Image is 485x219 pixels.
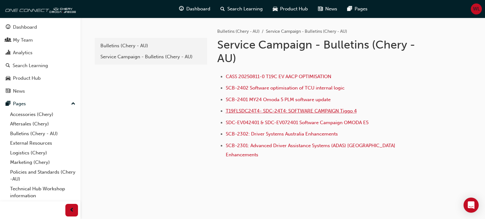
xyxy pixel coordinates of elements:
[8,158,78,167] a: Marketing (Chery)
[8,110,78,119] a: Accessories (Chery)
[217,38,424,65] h1: Service Campaign - Bulletins (Chery - AU)
[6,89,10,94] span: news-icon
[3,60,78,72] a: Search Learning
[8,119,78,129] a: Aftersales (Chery)
[464,198,479,213] div: Open Intercom Messenger
[97,40,205,51] a: Bulletins (Chery - AU)
[226,131,338,137] a: SCB-2302: Driver Systems Australia Enhancements
[3,34,78,46] a: My Team
[280,5,308,13] span: Product Hub
[473,5,480,13] span: WL
[71,100,75,108] span: up-icon
[8,148,78,158] a: Logistics (Chery)
[179,5,184,13] span: guage-icon
[13,100,26,107] div: Pages
[174,3,215,15] a: guage-iconDashboard
[215,3,268,15] a: search-iconSearch Learning
[3,3,76,15] img: oneconnect
[342,3,373,15] a: pages-iconPages
[3,98,78,110] button: Pages
[8,138,78,148] a: External Resources
[355,5,368,13] span: Pages
[186,5,210,13] span: Dashboard
[13,75,41,82] div: Product Hub
[6,63,10,69] span: search-icon
[13,88,25,95] div: News
[69,206,74,214] span: prev-icon
[226,85,344,91] a: SCB-2402 Software optimisation of TCU internal logic
[13,49,33,56] div: Analytics
[6,25,10,30] span: guage-icon
[325,5,337,13] span: News
[97,51,205,62] a: Service Campaign - Bulletins (Chery - AU)
[217,29,260,34] a: Bulletins (Chery - AU)
[227,5,263,13] span: Search Learning
[6,101,10,107] span: pages-icon
[266,28,347,35] li: Service Campaign - Bulletins (Chery - AU)
[3,72,78,84] a: Product Hub
[3,20,78,98] button: DashboardMy TeamAnalyticsSearch LearningProduct HubNews
[100,42,201,49] div: Bulletins (Chery - AU)
[347,5,352,13] span: pages-icon
[8,201,78,210] a: All Pages
[226,108,357,114] a: T19FLSDC24T4- SDC-24T4: SOFTWARE CAMPAIGN Tiggo 4
[8,129,78,139] a: Bulletins (Chery - AU)
[220,5,225,13] span: search-icon
[226,143,397,158] a: SCB-2301: Advanced Driver Assistance Systems (ADAS) [GEOGRAPHIC_DATA] Enhancements
[226,120,368,125] a: SDC-EV042401 & SDC-EV072401 Software Campaign OMODA E5
[8,167,78,184] a: Policies and Standards (Chery -AU)
[3,21,78,33] a: Dashboard
[13,24,37,31] div: Dashboard
[6,50,10,56] span: chart-icon
[13,62,48,69] div: Search Learning
[8,184,78,201] a: Technical Hub Workshop information
[6,76,10,81] span: car-icon
[318,5,323,13] span: news-icon
[268,3,313,15] a: car-iconProduct Hub
[13,37,33,44] div: My Team
[471,3,482,14] button: WL
[313,3,342,15] a: news-iconNews
[3,47,78,59] a: Analytics
[3,85,78,97] a: News
[226,74,331,79] a: CASS 20250811-0 T19C EV AACP OPTIMISATION
[226,97,331,102] a: SCB-2401 MY24 Omoda 5 PLM software update
[6,37,10,43] span: people-icon
[100,53,201,61] div: Service Campaign - Bulletins (Chery - AU)
[273,5,278,13] span: car-icon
